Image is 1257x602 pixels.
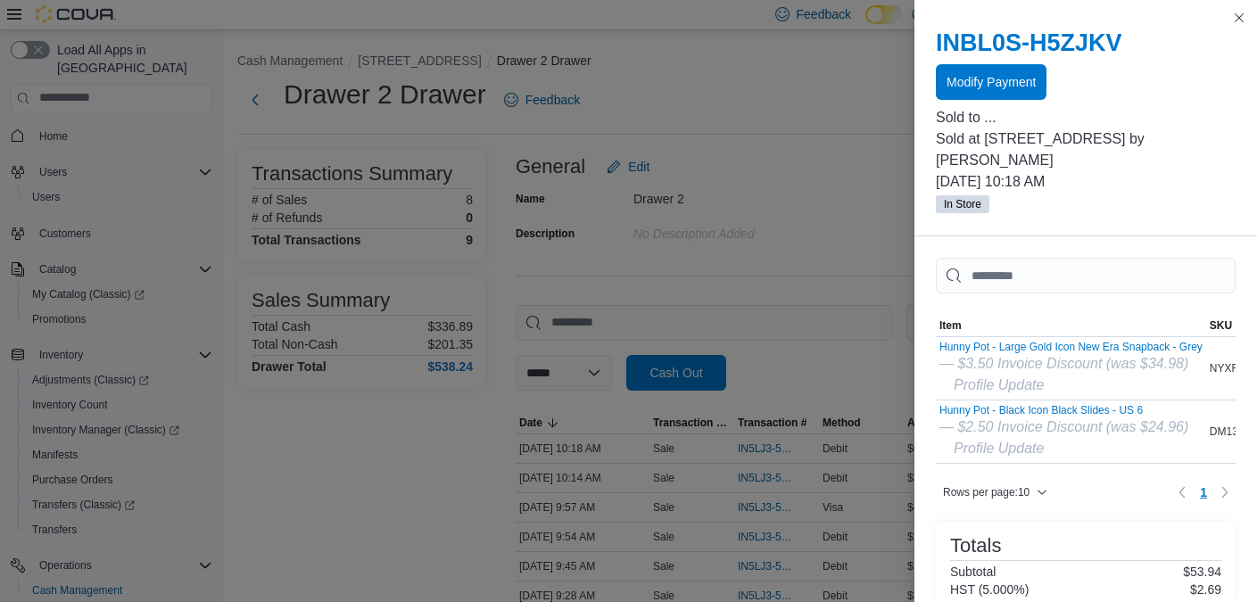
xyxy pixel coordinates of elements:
span: Modify Payment [947,73,1036,91]
button: Item [936,315,1206,336]
span: In Store [936,195,989,213]
div: — $2.50 Invoice Discount (was $24.96) [939,416,1188,438]
button: Hunny Pot - Large Gold Icon New Era Snapback - Grey [939,341,1203,353]
button: Hunny Pot - Black Icon Black Slides - US 6 [939,404,1188,416]
h6: Subtotal [950,565,996,579]
button: Next page [1214,482,1236,503]
span: 1 [1200,483,1207,501]
h6: HST (5.000%) [950,582,1029,597]
button: Page 1 of 1 [1193,478,1214,507]
p: Sold at [STREET_ADDRESS] by [PERSON_NAME] [936,128,1236,171]
span: Rows per page : 10 [943,485,1030,499]
nav: Pagination for table: MemoryTable from EuiInMemoryTable [1171,478,1236,507]
span: In Store [944,196,981,212]
p: $53.94 [1183,565,1221,579]
p: Sold to ... [936,107,1236,128]
h3: Totals [950,535,1001,557]
button: Close this dialog [1228,7,1250,29]
span: SKU [1210,318,1232,333]
div: — $3.50 Invoice Discount (was $34.98) [939,353,1203,375]
h2: INBL0S-H5ZJKV [936,29,1236,57]
p: $2.69 [1190,582,1221,597]
button: Rows per page:10 [936,482,1054,503]
span: Item [939,318,962,333]
i: Profile Update [954,377,1044,392]
ul: Pagination for table: MemoryTable from EuiInMemoryTable [1193,478,1214,507]
i: Profile Update [954,441,1044,456]
button: Modify Payment [936,64,1046,100]
button: Previous page [1171,482,1193,503]
p: [DATE] 10:18 AM [936,171,1236,193]
input: This is a search bar. As you type, the results lower in the page will automatically filter. [936,258,1236,293]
